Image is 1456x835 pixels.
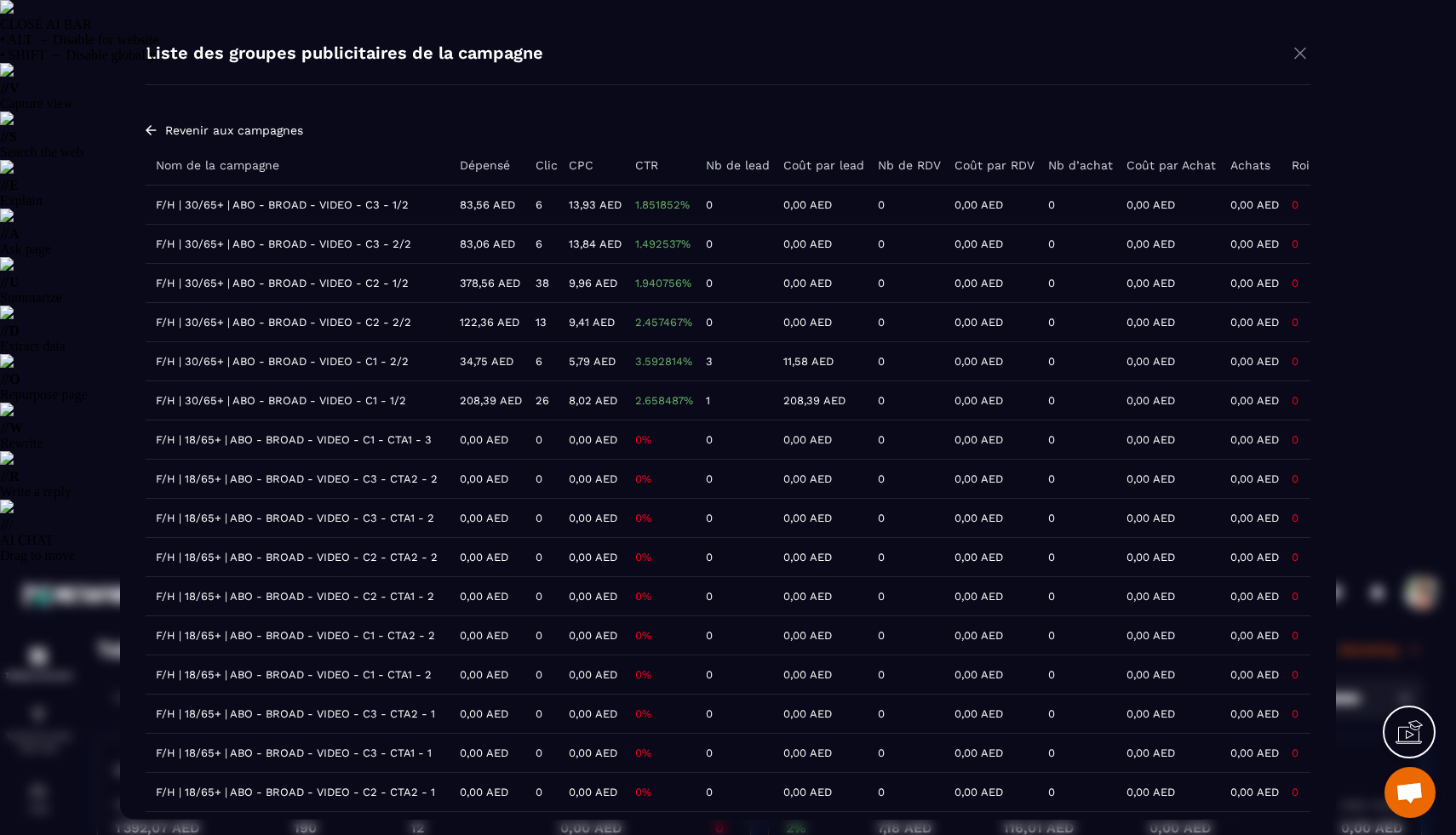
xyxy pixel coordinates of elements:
td: 0% [625,772,696,811]
div: Ouvrir le chat [1384,767,1436,818]
td: 0 [525,772,559,811]
td: 0,00 AED [450,772,525,811]
td: 0,00 AED [450,615,525,655]
td: 0 [868,772,944,811]
td: 0,00 AED [773,615,868,655]
td: 0,00 AED [450,576,525,615]
td: 0 [525,655,559,694]
td: 0 [868,694,944,733]
td: 0 [1281,733,1311,772]
td: 0 [1038,576,1116,615]
td: 0,00 AED [559,733,624,772]
td: 0 [696,615,773,655]
td: 0,00 AED [1116,655,1220,694]
td: 0,00 AED [1220,615,1281,655]
td: 0,00 AED [1116,694,1220,733]
td: 0,00 AED [773,772,868,811]
td: F/H | 18/65+ | ABO - BROAD - VIDEO - C3 - CTA1 - 1 [146,733,450,772]
td: 0 [1038,655,1116,694]
td: 0 [868,655,944,694]
td: 0,00 AED [773,655,868,694]
td: 0,00 AED [450,733,525,772]
td: 0 [1038,694,1116,733]
td: 0 [1038,615,1116,655]
td: 0,00 AED [1220,655,1281,694]
td: 0,00 AED [1220,772,1281,811]
td: 0,00 AED [773,733,868,772]
td: 0 [1281,694,1311,733]
td: 0,00 AED [1116,733,1220,772]
td: 0 [868,733,944,772]
td: 0,00 AED [450,694,525,733]
td: 0 [525,694,559,733]
td: 0 [696,655,773,694]
td: 0% [625,615,696,655]
td: 0,00 AED [944,615,1038,655]
td: 0,00 AED [773,576,868,615]
td: 0% [625,576,696,615]
td: 0 [1281,615,1311,655]
td: 0,00 AED [559,655,624,694]
td: 0,00 AED [559,615,624,655]
td: 0 [525,733,559,772]
td: 0 [525,576,559,615]
td: 0,00 AED [773,694,868,733]
td: 0,00 AED [1220,576,1281,615]
td: 0,00 AED [559,694,624,733]
td: 0 [696,733,773,772]
td: F/H | 18/65+ | ABO - BROAD - VIDEO - C3 - CTA2 - 1 [146,694,450,733]
td: 0% [625,655,696,694]
td: 0% [625,694,696,733]
td: 0,00 AED [1116,772,1220,811]
td: 0 [868,576,944,615]
td: F/H | 18/65+ | ABO - BROAD - VIDEO - C1 - CTA1 - 2 [146,655,450,694]
td: 0,00 AED [1220,733,1281,772]
td: 0,00 AED [559,772,624,811]
td: 0,00 AED [944,576,1038,615]
td: 0,00 AED [944,733,1038,772]
td: 0 [1281,576,1311,615]
td: 0 [696,772,773,811]
td: 0,00 AED [1116,576,1220,615]
td: 0,00 AED [944,694,1038,733]
td: 0,00 AED [559,576,624,615]
td: 0 [525,615,559,655]
td: 0,00 AED [944,655,1038,694]
td: 0,00 AED [1220,694,1281,733]
td: 0 [1038,772,1116,811]
td: 0 [696,576,773,615]
td: 0,00 AED [1116,615,1220,655]
td: 0 [1281,772,1311,811]
td: F/H | 18/65+ | ABO - BROAD - VIDEO - C2 - CTA2 - 1 [146,772,450,811]
td: 0 [868,615,944,655]
td: 0 [696,694,773,733]
td: 0,00 AED [944,772,1038,811]
td: 0% [625,733,696,772]
td: 0 [1038,733,1116,772]
td: 0 [1281,655,1311,694]
td: F/H | 18/65+ | ABO - BROAD - VIDEO - C1 - CTA2 - 2 [146,615,450,655]
td: F/H | 18/65+ | ABO - BROAD - VIDEO - C2 - CTA1 - 2 [146,576,450,615]
td: 0,00 AED [450,655,525,694]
